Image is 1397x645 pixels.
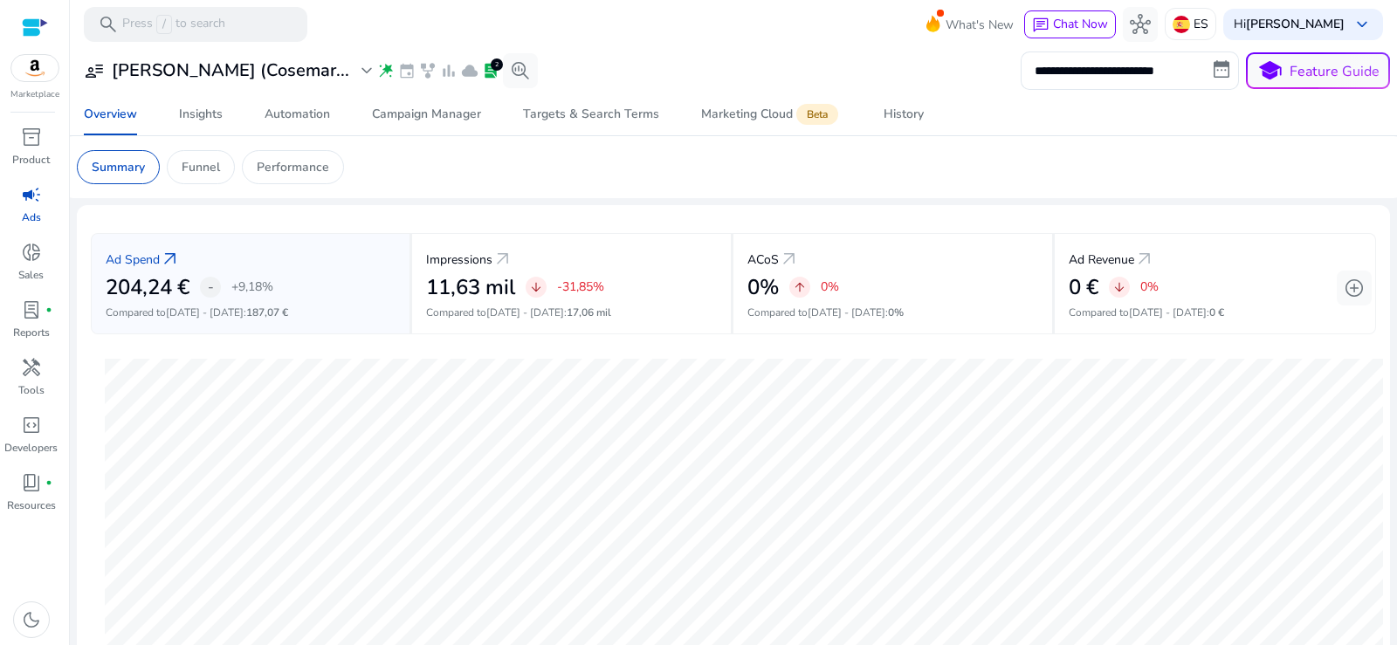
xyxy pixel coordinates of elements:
[426,305,717,320] p: Compared to :
[1112,280,1126,294] span: arrow_downward
[179,108,223,120] div: Insights
[1246,52,1390,89] button: schoolFeature Guide
[21,357,42,378] span: handyman
[45,479,52,486] span: fiber_manual_record
[461,62,478,79] span: cloud
[1129,305,1207,319] span: [DATE] - [DATE]
[84,60,105,81] span: user_attributes
[106,250,160,269] p: Ad Spend
[84,108,137,120] div: Overview
[13,325,50,340] p: Reports
[106,275,189,300] h2: 204,24 €
[372,108,481,120] div: Campaign Manager
[884,108,924,120] div: History
[112,60,349,81] h3: [PERSON_NAME] (Cosemar...
[1069,275,1098,300] h2: 0 €
[1290,61,1380,82] p: Feature Guide
[1246,16,1345,32] b: [PERSON_NAME]
[166,305,244,319] span: [DATE] - [DATE]
[426,250,492,269] p: Impressions
[779,249,800,270] a: arrow_outward
[1194,9,1208,39] p: ES
[1123,7,1158,42] button: hub
[356,60,377,81] span: expand_more
[482,62,499,79] span: lab_profile
[1032,17,1049,34] span: chat
[1130,14,1151,35] span: hub
[529,280,543,294] span: arrow_downward
[246,305,288,319] span: 187,07 €
[419,62,437,79] span: family_history
[1173,16,1190,33] img: es.svg
[156,15,172,34] span: /
[747,305,1038,320] p: Compared to :
[796,104,838,125] span: Beta
[1140,281,1159,293] p: 0%
[160,249,181,270] a: arrow_outward
[888,305,904,319] span: 0%
[208,277,214,298] span: -
[1134,249,1155,270] a: arrow_outward
[1053,16,1108,32] span: Chat Now
[21,472,42,493] span: book_4
[567,305,611,319] span: 17,06 mil
[4,440,58,456] p: Developers
[398,62,416,79] span: event
[21,415,42,436] span: code_blocks
[1337,271,1372,305] button: add_circle
[1352,14,1373,35] span: keyboard_arrow_down
[98,14,119,35] span: search
[21,609,42,630] span: dark_mode
[523,108,659,120] div: Targets & Search Terms
[491,58,503,71] div: 2
[1069,305,1361,320] p: Compared to :
[265,108,330,120] div: Automation
[701,107,842,121] div: Marketing Cloud
[11,55,58,81] img: amazon.svg
[18,267,44,283] p: Sales
[793,280,807,294] span: arrow_upward
[1234,18,1345,31] p: Hi
[821,281,839,293] p: 0%
[486,305,564,319] span: [DATE] - [DATE]
[503,53,538,88] button: search_insights
[747,250,779,269] p: ACoS
[182,158,220,176] p: Funnel
[946,10,1014,40] span: What's New
[440,62,458,79] span: bar_chart
[45,306,52,313] span: fiber_manual_record
[1344,278,1365,298] span: add_circle
[12,152,50,168] p: Product
[21,184,42,205] span: campaign
[1069,250,1134,269] p: Ad Revenue
[18,382,45,398] p: Tools
[510,60,531,81] span: search_insights
[377,62,395,79] span: wand_stars
[21,242,42,263] span: donut_small
[21,299,42,320] span: lab_profile
[747,275,779,300] h2: 0%
[231,281,273,293] p: +9,18%
[1024,10,1116,38] button: chatChat Now
[808,305,885,319] span: [DATE] - [DATE]
[257,158,329,176] p: Performance
[21,127,42,148] span: inventory_2
[1257,58,1283,84] span: school
[492,249,513,270] a: arrow_outward
[122,15,225,34] p: Press to search
[426,275,515,300] h2: 11,63 mil
[7,497,56,513] p: Resources
[1209,305,1224,319] span: 0 €
[22,209,41,225] p: Ads
[92,158,145,176] p: Summary
[106,305,396,320] p: Compared to :
[557,281,604,293] p: -31,85%
[10,88,59,101] p: Marketplace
